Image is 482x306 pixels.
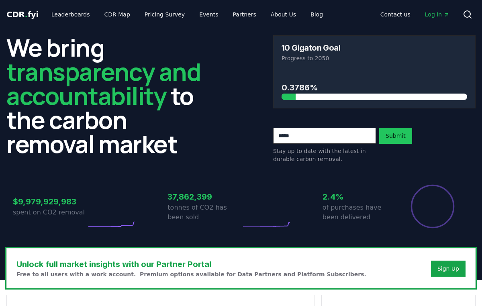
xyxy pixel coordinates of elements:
p: Progress to 2050 [282,54,467,62]
a: CDR.fyi [6,9,39,20]
h3: $9,979,929,983 [13,196,86,208]
h3: 37,862,399 [167,191,241,203]
span: CDR fyi [6,10,39,19]
a: Events [193,7,225,22]
button: Submit [379,128,412,144]
h3: 2.4% [323,191,396,203]
a: Blog [304,7,329,22]
a: Sign Up [437,265,459,273]
button: Sign Up [431,261,466,277]
nav: Main [374,7,456,22]
div: Percentage of sales delivered [410,184,455,229]
a: CDR Map [98,7,137,22]
span: Log in [425,10,450,18]
a: Log in [419,7,456,22]
a: Partners [227,7,263,22]
h2: We bring to the carbon removal market [6,35,209,156]
p: tonnes of CO2 has been sold [167,203,241,222]
a: Contact us [374,7,417,22]
p: Stay up to date with the latest in durable carbon removal. [273,147,376,163]
h3: Unlock full market insights with our Partner Portal [16,258,366,270]
span: . [25,10,28,19]
h3: 0.3786% [282,82,467,94]
nav: Main [45,7,329,22]
a: About Us [264,7,302,22]
a: Leaderboards [45,7,96,22]
h3: 10 Gigaton Goal [282,44,340,52]
span: transparency and accountability [6,55,200,112]
p: of purchases have been delivered [323,203,396,222]
p: spent on CO2 removal [13,208,86,217]
p: Free to all users with a work account. Premium options available for Data Partners and Platform S... [16,270,366,278]
a: Pricing Survey [138,7,191,22]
